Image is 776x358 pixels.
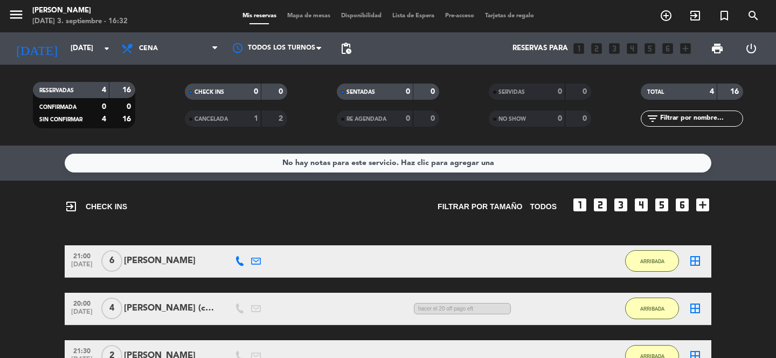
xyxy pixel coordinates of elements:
[431,88,437,95] strong: 0
[101,298,122,319] span: 4
[558,88,562,95] strong: 0
[8,6,24,26] button: menu
[122,115,133,123] strong: 16
[39,117,82,122] span: SIN CONFIRMAR
[68,249,95,261] span: 21:00
[694,196,711,214] i: add_box
[347,89,375,95] span: SENTADAS
[431,115,437,122] strong: 0
[661,42,675,56] i: looks_6
[625,42,639,56] i: looks_4
[347,116,386,122] span: RE AGENDADA
[646,112,659,125] i: filter_list
[237,13,282,19] span: Mis reservas
[68,261,95,273] span: [DATE]
[124,301,216,315] div: [PERSON_NAME] (criollo)
[640,306,664,312] span: ARRIBADA
[558,115,562,122] strong: 0
[65,200,127,213] span: CHECK INS
[339,42,352,55] span: pending_actions
[102,103,106,111] strong: 0
[590,42,604,56] i: looks_two
[195,89,224,95] span: CHECK INS
[730,88,741,95] strong: 16
[633,196,650,214] i: looks_4
[689,302,702,315] i: border_all
[512,44,568,53] span: Reservas para
[659,113,743,125] input: Filtrar por nombre...
[8,37,65,60] i: [DATE]
[571,196,588,214] i: looks_one
[710,88,714,95] strong: 4
[653,196,670,214] i: looks_5
[39,88,74,93] span: RESERVADAS
[678,42,692,56] i: add_box
[65,200,78,213] i: exit_to_app
[254,115,258,122] strong: 1
[406,88,410,95] strong: 0
[102,86,106,94] strong: 4
[32,16,128,27] div: [DATE] 3. septiembre - 16:32
[195,116,228,122] span: CANCELADA
[643,42,657,56] i: looks_5
[612,196,629,214] i: looks_3
[406,115,410,122] strong: 0
[498,89,525,95] span: SERVIDAS
[689,9,702,22] i: exit_to_app
[127,103,133,111] strong: 0
[689,254,702,267] i: border_all
[282,157,494,169] div: No hay notas para este servicio. Haz clic para agregar una
[607,42,621,56] i: looks_3
[480,13,539,19] span: Tarjetas de regalo
[414,303,511,314] span: hacer el 20 off pago eft
[592,196,609,214] i: looks_two
[734,32,768,65] div: LOG OUT
[718,9,731,22] i: turned_in_not
[440,13,480,19] span: Pre-acceso
[336,13,387,19] span: Disponibilidad
[39,105,77,110] span: CONFIRMADA
[122,86,133,94] strong: 16
[625,298,679,319] button: ARRIBADA
[583,115,589,122] strong: 0
[102,115,106,123] strong: 4
[68,297,95,309] span: 20:00
[32,5,128,16] div: [PERSON_NAME]
[660,9,673,22] i: add_circle_outline
[100,42,113,55] i: arrow_drop_down
[139,45,158,52] span: Cena
[68,308,95,321] span: [DATE]
[674,196,691,214] i: looks_6
[101,250,122,272] span: 6
[387,13,440,19] span: Lista de Espera
[572,42,586,56] i: looks_one
[498,116,526,122] span: NO SHOW
[583,88,589,95] strong: 0
[640,258,664,264] span: ARRIBADA
[625,250,679,272] button: ARRIBADA
[647,89,664,95] span: TOTAL
[438,201,522,213] span: Filtrar por tamaño
[711,42,724,55] span: print
[282,13,336,19] span: Mapa de mesas
[8,6,24,23] i: menu
[279,115,285,122] strong: 2
[124,254,216,268] div: [PERSON_NAME]
[530,201,557,213] span: TODOS
[68,344,95,356] span: 21:30
[279,88,285,95] strong: 0
[254,88,258,95] strong: 0
[745,42,758,55] i: power_settings_new
[747,9,760,22] i: search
